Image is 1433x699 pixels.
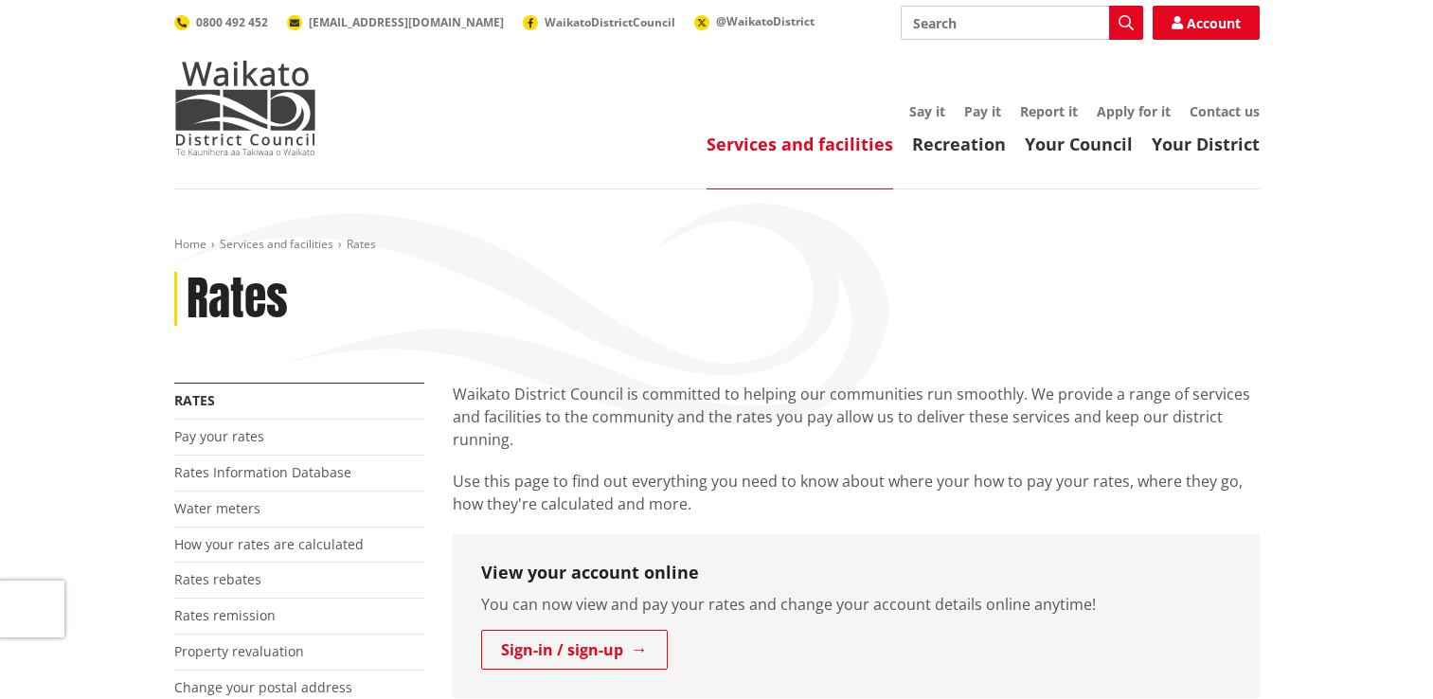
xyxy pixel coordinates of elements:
[1153,6,1260,40] a: Account
[901,6,1143,40] input: Search input
[453,383,1260,451] p: Waikato District Council is committed to helping our communities run smoothly. We provide a range...
[174,237,1260,253] nav: breadcrumb
[174,678,352,696] a: Change your postal address
[196,14,268,30] span: 0800 492 452
[174,61,316,155] img: Waikato District Council - Te Kaunihera aa Takiwaa o Waikato
[174,236,206,252] a: Home
[716,13,815,29] span: @WaikatoDistrict
[309,14,504,30] span: [EMAIL_ADDRESS][DOMAIN_NAME]
[174,499,260,517] a: Water meters
[287,14,504,30] a: [EMAIL_ADDRESS][DOMAIN_NAME]
[174,391,215,409] a: Rates
[707,133,893,155] a: Services and facilities
[220,236,333,252] a: Services and facilities
[909,102,945,120] a: Say it
[1097,102,1171,120] a: Apply for it
[694,13,815,29] a: @WaikatoDistrict
[453,470,1260,515] p: Use this page to find out everything you need to know about where your how to pay your rates, whe...
[1190,102,1260,120] a: Contact us
[174,642,304,660] a: Property revaluation
[174,463,351,481] a: Rates Information Database
[481,593,1231,616] p: You can now view and pay your rates and change your account details online anytime!
[174,606,276,624] a: Rates remission
[912,133,1006,155] a: Recreation
[481,563,1231,583] h3: View your account online
[174,14,268,30] a: 0800 492 452
[964,102,1001,120] a: Pay it
[1020,102,1078,120] a: Report it
[1152,133,1260,155] a: Your District
[481,630,668,670] a: Sign-in / sign-up
[523,14,675,30] a: WaikatoDistrictCouncil
[347,236,376,252] span: Rates
[174,535,364,553] a: How your rates are calculated
[174,427,264,445] a: Pay your rates
[174,570,261,588] a: Rates rebates
[545,14,675,30] span: WaikatoDistrictCouncil
[1025,133,1133,155] a: Your Council
[187,272,288,327] h1: Rates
